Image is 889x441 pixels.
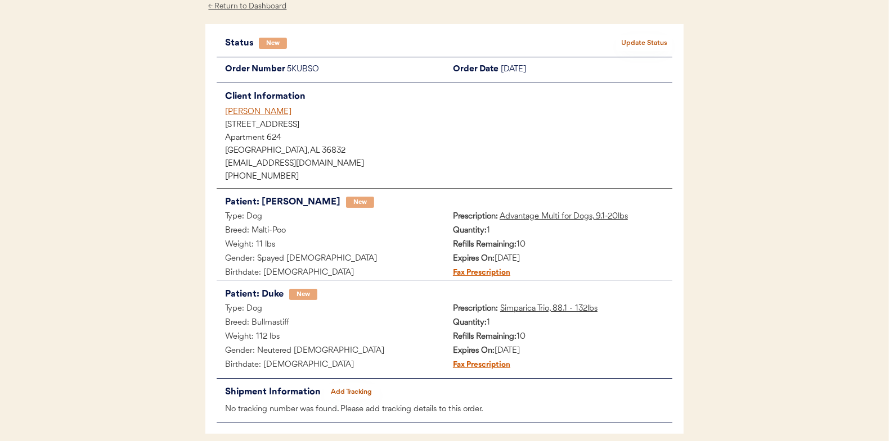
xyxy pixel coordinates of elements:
[225,89,672,104] div: Client Information
[453,304,498,313] strong: Prescription:
[225,121,672,129] div: [STREET_ADDRESS]
[225,173,672,181] div: [PHONE_NUMBER]
[444,63,501,77] div: Order Date
[225,134,672,142] div: Apartment 624
[225,35,259,51] div: Status
[324,384,380,400] button: Add Tracking
[500,304,598,313] u: Simparica Trio, 88.1 - 132lbs
[225,106,672,118] div: [PERSON_NAME]
[444,344,672,358] div: [DATE]
[217,330,444,344] div: Weight: 112 lbs
[217,266,444,280] div: Birthdate: [DEMOGRAPHIC_DATA]
[453,319,487,327] strong: Quantity:
[225,160,672,168] div: [EMAIL_ADDRESS][DOMAIN_NAME]
[453,333,517,341] strong: Refills Remaining:
[500,212,628,221] u: Advantage Multi for Dogs, 9.1-20lbs
[217,210,444,224] div: Type: Dog
[444,224,672,238] div: 1
[453,347,495,355] strong: Expires On:
[217,302,444,316] div: Type: Dog
[444,358,510,372] div: Fax Prescription
[444,330,672,344] div: 10
[217,252,444,266] div: Gender: Spayed [DEMOGRAPHIC_DATA]
[217,344,444,358] div: Gender: Neutered [DEMOGRAPHIC_DATA]
[225,147,672,155] div: [GEOGRAPHIC_DATA], AL 36832
[453,254,495,263] strong: Expires On:
[616,35,672,51] button: Update Status
[444,238,672,252] div: 10
[501,63,672,77] div: [DATE]
[217,403,672,417] div: No tracking number was found. Please add tracking details to this order.
[225,384,324,400] div: Shipment Information
[444,316,672,330] div: 1
[287,63,444,77] div: 5KUBSO
[217,224,444,238] div: Breed: Malti-Poo
[225,194,340,210] div: Patient: [PERSON_NAME]
[217,63,287,77] div: Order Number
[217,238,444,252] div: Weight: 11 lbs
[217,316,444,330] div: Breed: Bullmastiff
[453,240,517,249] strong: Refills Remaining:
[444,252,672,266] div: [DATE]
[444,266,510,280] div: Fax Prescription
[453,212,498,221] strong: Prescription:
[217,358,444,372] div: Birthdate: [DEMOGRAPHIC_DATA]
[225,287,284,302] div: Patient: Duke
[453,226,487,235] strong: Quantity:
